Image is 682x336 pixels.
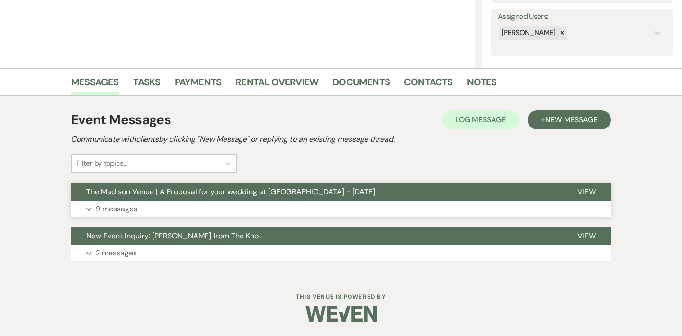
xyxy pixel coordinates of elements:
button: +New Message [528,110,611,129]
a: Tasks [133,74,161,95]
p: 9 messages [96,203,137,215]
p: 2 messages [96,247,137,259]
span: New Event Inquiry: [PERSON_NAME] from The Knot [86,231,261,241]
span: New Message [545,115,598,125]
button: New Event Inquiry: [PERSON_NAME] from The Knot [71,227,562,245]
div: [PERSON_NAME] [499,26,557,40]
span: View [577,231,596,241]
button: Log Message [442,110,519,129]
h2: Communicate with clients by clicking "New Message" or replying to an existing message thread. [71,134,611,145]
a: Documents [332,74,390,95]
label: Assigned Users: [498,10,666,24]
div: Filter by topics... [76,158,127,169]
span: Log Message [455,115,506,125]
button: View [562,183,611,201]
button: View [562,227,611,245]
button: 2 messages [71,245,611,261]
span: View [577,187,596,197]
a: Contacts [404,74,453,95]
button: The Madison Venue | A Proposal for your wedding at [GEOGRAPHIC_DATA] - [DATE] [71,183,562,201]
a: Messages [71,74,119,95]
span: The Madison Venue | A Proposal for your wedding at [GEOGRAPHIC_DATA] - [DATE] [86,187,375,197]
h1: Event Messages [71,110,171,130]
a: Payments [175,74,222,95]
img: Weven Logo [305,297,377,330]
a: Rental Overview [235,74,318,95]
a: Notes [467,74,497,95]
button: 9 messages [71,201,611,217]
